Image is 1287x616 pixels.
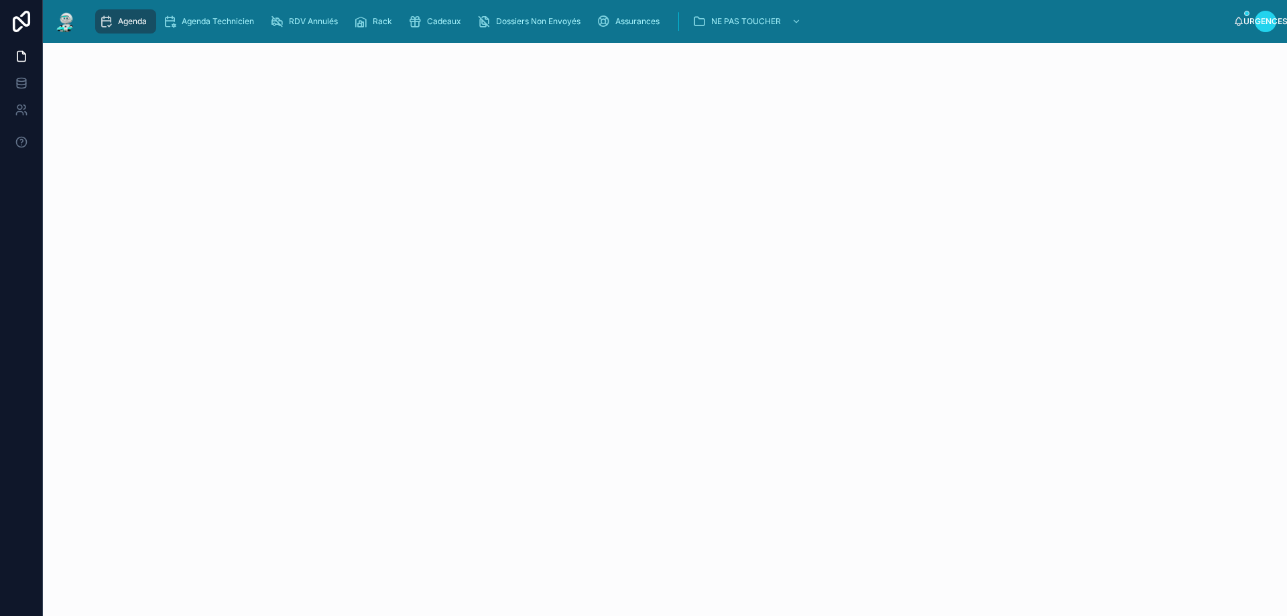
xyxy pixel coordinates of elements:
[88,7,1233,36] div: contenu déroulant
[711,16,781,27] span: NE PAS TOUCHER
[159,9,263,34] a: Agenda Technicien
[688,9,808,34] a: NE PAS TOUCHER
[118,16,147,27] span: Agenda
[266,9,347,34] a: RDV Annulés
[95,9,156,34] a: Agenda
[615,16,660,27] span: Assurances
[496,16,580,27] span: Dossiers Non Envoyés
[593,9,669,34] a: Assurances
[404,9,471,34] a: Cadeaux
[473,9,590,34] a: Dossiers Non Envoyés
[350,9,402,34] a: Rack
[54,11,78,32] img: Logo de l'application
[289,16,338,27] span: RDV Annulés
[373,16,392,27] span: Rack
[427,16,461,27] span: Cadeaux
[182,16,254,27] span: Agenda Technicien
